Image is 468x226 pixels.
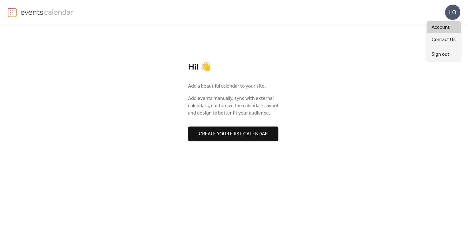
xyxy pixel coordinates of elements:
[432,24,450,31] span: Account
[188,126,278,141] button: Create your first calendar
[188,83,266,90] span: Add a beautiful calendar to your site.
[445,5,460,20] div: LO
[21,7,74,17] img: logo-type
[427,33,461,46] a: Contact Us
[432,51,449,58] span: Sign out
[199,130,268,138] span: Create your first calendar
[8,7,17,17] img: logo
[432,36,456,43] span: Contact Us
[427,21,461,33] a: Account
[188,95,280,117] span: Add events manually, sync with external calendars, customize the calendar's layout and design to ...
[188,62,280,73] div: Hi! 👋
